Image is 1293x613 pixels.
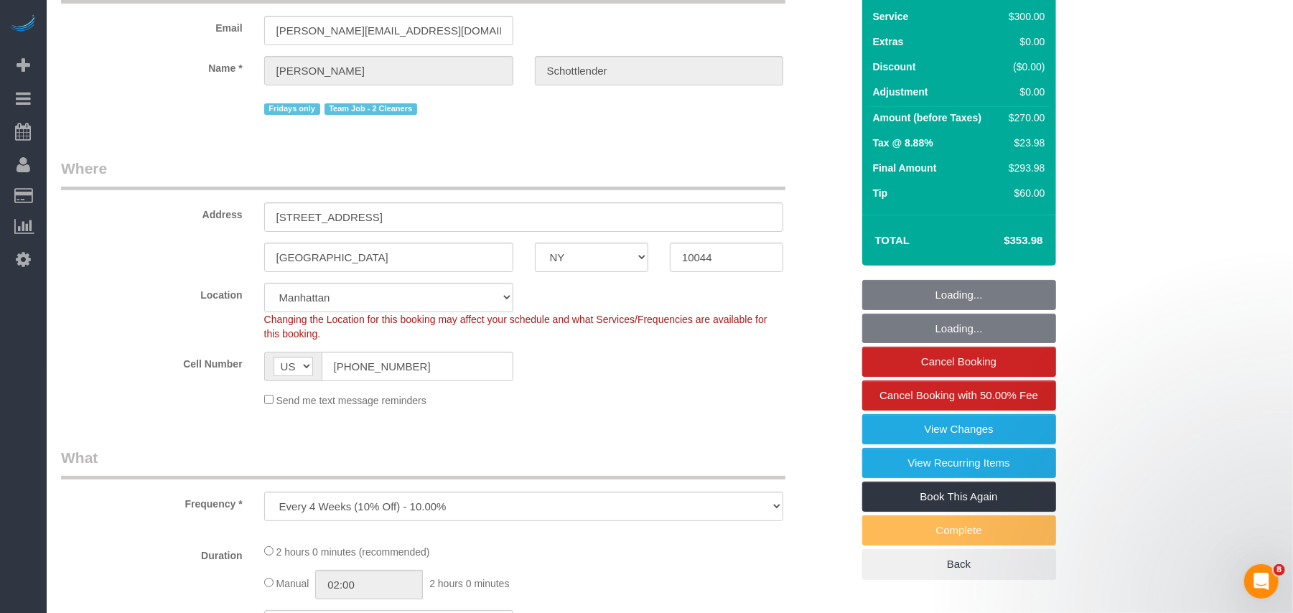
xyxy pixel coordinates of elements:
label: Duration [50,543,253,563]
input: Cell Number [322,352,513,381]
label: Adjustment [873,85,928,99]
a: View Changes [862,414,1056,444]
label: Tax @ 8.88% [873,136,933,150]
span: 2 hours 0 minutes (recommended) [276,546,430,558]
div: $23.98 [1003,136,1045,150]
label: Email [50,16,253,35]
label: Address [50,202,253,222]
a: Back [862,549,1056,579]
a: View Recurring Items [862,448,1056,478]
label: Frequency * [50,492,253,511]
iframe: Intercom live chat [1244,564,1279,599]
strong: Total [875,234,910,246]
span: Manual [276,578,309,589]
a: Cancel Booking [862,347,1056,377]
div: ($0.00) [1003,60,1045,74]
div: $270.00 [1003,111,1045,125]
legend: Where [61,158,785,190]
h4: $353.98 [961,235,1042,247]
label: Extras [873,34,904,49]
input: City [264,243,513,272]
span: Team Job - 2 Cleaners [325,103,417,115]
a: Cancel Booking with 50.00% Fee [862,380,1056,411]
label: Final Amount [873,161,937,175]
input: Email [264,16,513,45]
label: Service [873,9,909,24]
div: $293.98 [1003,161,1045,175]
span: Changing the Location for this booking may affect your schedule and what Services/Frequencies are... [264,314,767,340]
input: Zip Code [670,243,783,272]
input: Last Name [535,56,784,85]
label: Location [50,283,253,302]
div: $0.00 [1003,34,1045,49]
span: 8 [1274,564,1285,576]
label: Amount (before Taxes) [873,111,981,125]
span: Cancel Booking with 50.00% Fee [879,389,1038,401]
div: $300.00 [1003,9,1045,24]
label: Tip [873,186,888,200]
input: First Name [264,56,513,85]
div: $0.00 [1003,85,1045,99]
div: $60.00 [1003,186,1045,200]
span: Fridays only [264,103,320,115]
legend: What [61,447,785,479]
iframe: Intercom notifications message [1006,474,1293,574]
label: Discount [873,60,916,74]
span: 2 hours 0 minutes [429,578,509,589]
a: Book This Again [862,482,1056,512]
span: Send me text message reminders [276,395,426,406]
label: Cell Number [50,352,253,371]
img: Automaid Logo [9,14,37,34]
label: Name * [50,56,253,75]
